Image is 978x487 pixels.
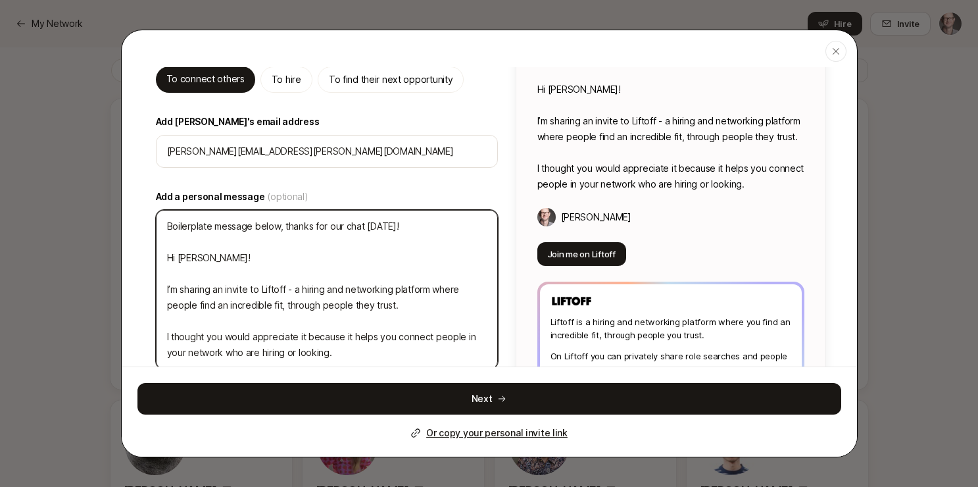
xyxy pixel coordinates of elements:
label: Add [PERSON_NAME]'s email address [156,114,498,130]
button: Next [137,383,841,415]
p: On Liftoff you can privately share role searches and people with the best people you know. [550,349,791,376]
p: To connect others [166,71,245,87]
p: Or copy your personal invite link [426,425,568,441]
input: Enter their email address [167,143,487,159]
a: Learn more [677,364,723,374]
span: (optional) [267,189,308,205]
p: [PERSON_NAME] [561,209,631,225]
p: To find their next opportunity [329,72,453,88]
p: To hire [272,72,301,88]
button: Join me on Liftoff [537,242,626,266]
p: Liftoff is a hiring and networking platform where you find an incredible fit, through people you ... [550,315,791,342]
label: Add a personal message [156,189,498,205]
textarea: Boilerplate message below, thanks for our chat [DATE]! Hi [PERSON_NAME]! I’m sharing an invite to... [156,210,498,369]
img: Liftoff Logo [550,295,593,307]
p: Boilerplate message below, thanks for our chat [DATE]! Hi [PERSON_NAME]! I’m sharing an invite to... [537,50,804,192]
img: Matt [537,208,556,226]
button: Or copy your personal invite link [410,425,568,441]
